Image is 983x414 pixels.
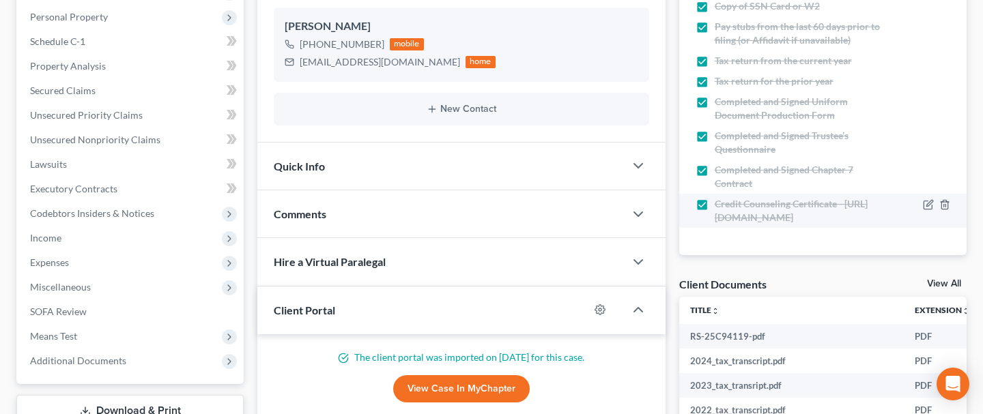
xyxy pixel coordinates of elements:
[679,349,904,373] td: 2024_tax_transcript.pdf
[19,54,244,78] a: Property Analysis
[30,35,85,47] span: Schedule C-1
[19,78,244,103] a: Secured Claims
[19,177,244,201] a: Executory Contracts
[937,368,969,400] div: Open Intercom Messenger
[711,307,720,315] i: unfold_more
[904,373,981,398] td: PDF
[904,324,981,349] td: PDF
[30,85,96,96] span: Secured Claims
[466,56,496,68] div: home
[30,183,117,194] span: Executory Contracts
[285,104,638,115] button: New Contact
[30,158,67,170] span: Lawsuits
[715,54,852,68] span: Tax return from the current year
[715,129,883,156] span: Completed and Signed Trustee’s Questionnaire
[679,277,767,291] div: Client Documents
[19,299,244,324] a: SOFA Review
[30,134,160,145] span: Unsecured Nonpriority Claims
[19,128,244,152] a: Unsecured Nonpriority Claims
[915,305,970,315] a: Extensionunfold_more
[679,373,904,398] td: 2023_tax_transript.pdf
[274,207,326,220] span: Comments
[274,304,335,316] span: Client Portal
[300,55,460,69] div: [EMAIL_ADDRESS][DOMAIN_NAME]
[19,29,244,54] a: Schedule C-1
[715,197,883,224] span: Credit Counseling Certificate - [URL][DOMAIN_NAME]
[274,255,386,268] span: Hire a Virtual Paralegal
[274,160,325,173] span: Quick Info
[393,375,530,402] a: View Case in MyChapter
[30,306,87,317] span: SOFA Review
[285,18,638,35] div: [PERSON_NAME]
[679,324,904,349] td: RS-25C94119-pdf
[715,95,883,122] span: Completed and Signed Uniform Document Production Form
[300,38,384,51] div: [PHONE_NUMBER]
[390,38,424,50] div: mobile
[19,103,244,128] a: Unsecured Priority Claims
[30,256,69,268] span: Expenses
[30,11,108,23] span: Personal Property
[30,232,61,243] span: Income
[927,279,961,289] a: View All
[690,305,720,315] a: Titleunfold_more
[715,163,883,190] span: Completed and Signed Chapter 7 Contract
[274,351,649,364] p: The client portal was imported on [DATE] for this case.
[904,349,981,373] td: PDF
[30,109,143,121] span: Unsecured Priority Claims
[30,355,126,366] span: Additional Documents
[715,20,883,47] span: Pay stubs from the last 60 days prior to filing (or Affidavit if unavailable)
[30,207,154,219] span: Codebtors Insiders & Notices
[19,152,244,177] a: Lawsuits
[715,74,834,88] span: Tax return for the prior year
[30,281,91,293] span: Miscellaneous
[30,330,77,342] span: Means Test
[30,60,106,72] span: Property Analysis
[962,307,970,315] i: unfold_more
